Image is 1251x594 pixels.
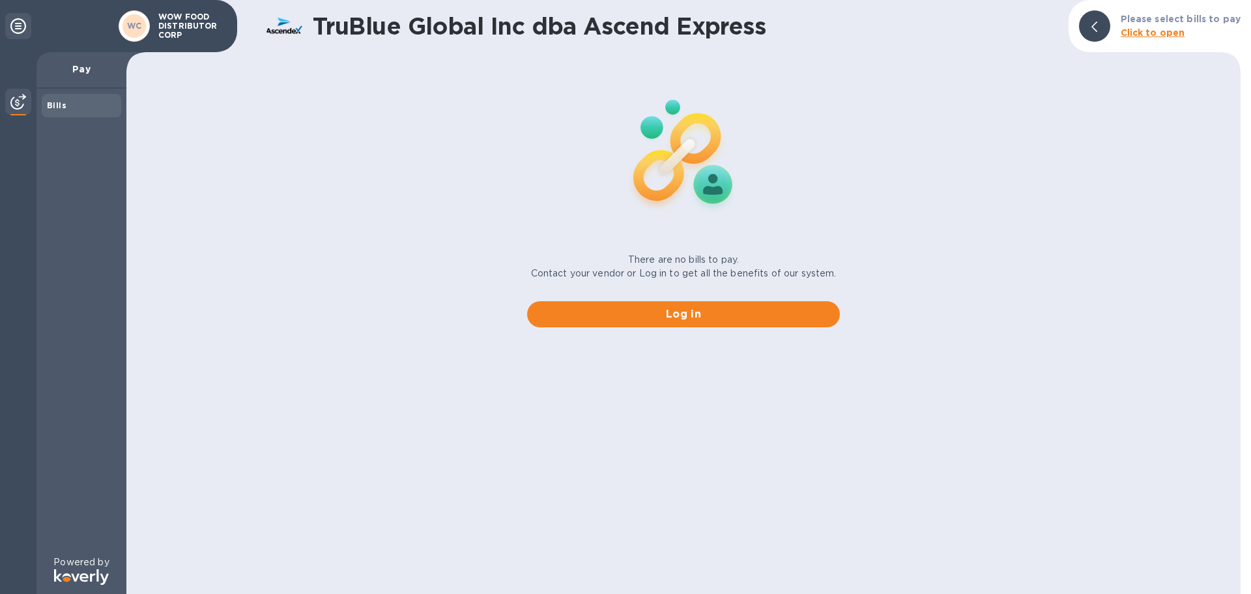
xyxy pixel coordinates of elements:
[313,12,1058,40] h1: TruBlue Global Inc dba Ascend Express
[47,63,116,76] p: Pay
[1121,27,1185,38] b: Click to open
[527,301,840,327] button: Log in
[47,100,66,110] b: Bills
[53,556,109,569] p: Powered by
[538,306,829,322] span: Log in
[531,253,837,280] p: There are no bills to pay. Contact your vendor or Log in to get all the benefits of our system.
[54,569,109,585] img: Logo
[1121,14,1241,24] b: Please select bills to pay
[158,12,223,40] p: WOW FOOD DISTRIBUTOR CORP
[127,21,142,31] b: WC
